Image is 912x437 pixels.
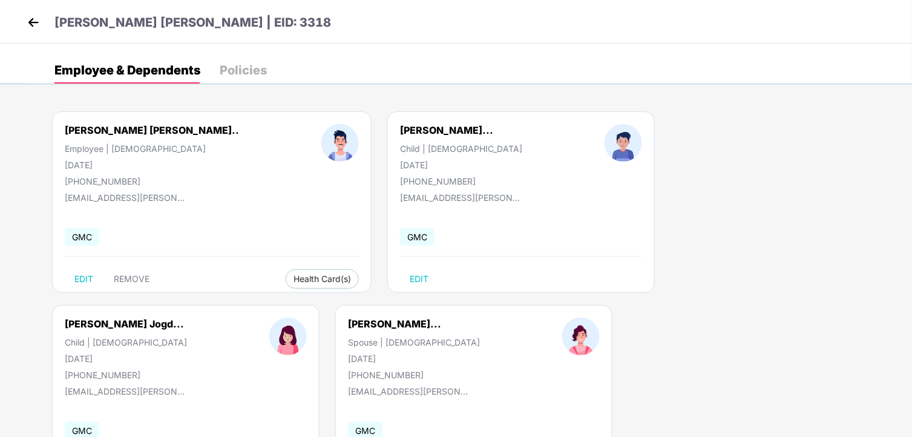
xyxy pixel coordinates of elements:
div: [PHONE_NUMBER] [65,370,187,380]
div: Employee | [DEMOGRAPHIC_DATA] [65,143,239,154]
div: [DATE] [65,353,187,364]
div: [PHONE_NUMBER] [65,176,239,186]
div: [EMAIL_ADDRESS][PERSON_NAME][DOMAIN_NAME] [65,192,186,203]
div: [EMAIL_ADDRESS][PERSON_NAME][DOMAIN_NAME] [400,192,521,203]
div: [EMAIL_ADDRESS][PERSON_NAME][DOMAIN_NAME] [348,386,469,396]
div: [DATE] [400,160,522,170]
span: EDIT [74,274,93,284]
button: EDIT [65,269,103,289]
span: GMC [400,228,435,246]
button: REMOVE [104,269,159,289]
div: [PERSON_NAME]... [348,318,441,330]
button: Health Card(s) [286,269,359,289]
div: Child | [DEMOGRAPHIC_DATA] [65,337,187,347]
div: Policies [220,64,267,76]
button: EDIT [400,269,438,289]
div: [PERSON_NAME]... [400,124,493,136]
div: Spouse | [DEMOGRAPHIC_DATA] [348,337,480,347]
span: REMOVE [114,274,149,284]
span: Health Card(s) [294,276,351,282]
img: profileImage [269,318,307,355]
span: GMC [65,228,99,246]
img: profileImage [321,124,359,162]
div: [PHONE_NUMBER] [400,176,522,186]
div: Employee & Dependents [54,64,200,76]
div: [PERSON_NAME] [PERSON_NAME].. [65,124,239,136]
p: [PERSON_NAME] [PERSON_NAME] | EID: 3318 [54,13,331,32]
img: back [24,13,42,31]
div: [DATE] [65,160,239,170]
span: EDIT [410,274,428,284]
img: profileImage [605,124,642,162]
div: [DATE] [348,353,480,364]
div: [PERSON_NAME] Jogd... [65,318,184,330]
div: [PHONE_NUMBER] [348,370,480,380]
div: Child | [DEMOGRAPHIC_DATA] [400,143,522,154]
img: profileImage [562,318,600,355]
div: [EMAIL_ADDRESS][PERSON_NAME][DOMAIN_NAME] [65,386,186,396]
